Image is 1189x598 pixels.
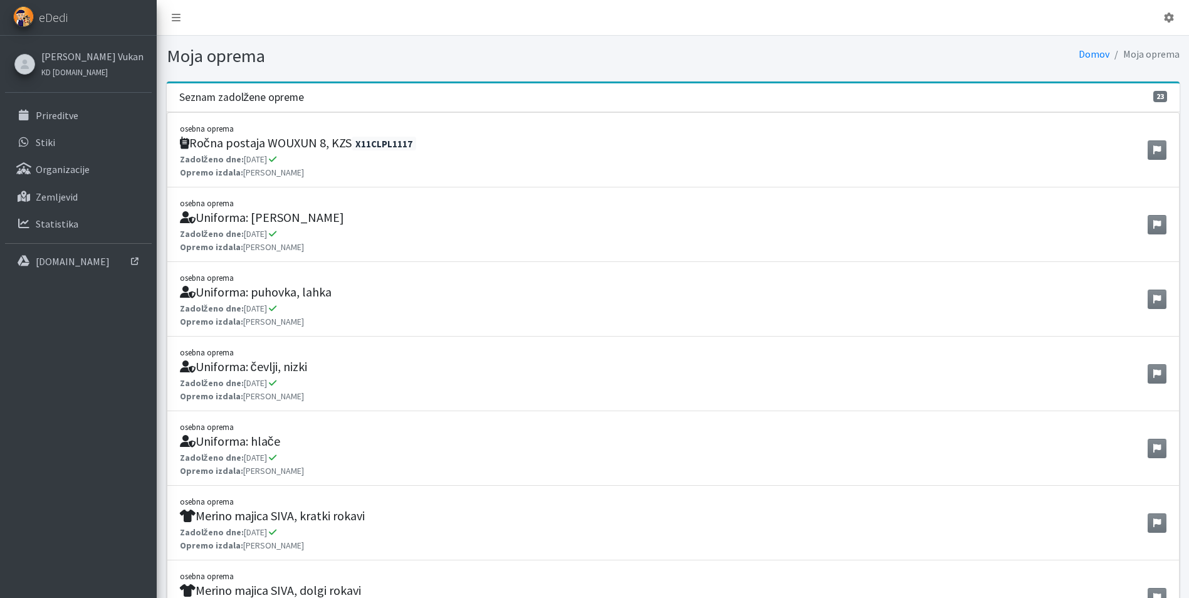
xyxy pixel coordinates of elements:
h3: Seznam zadolžene opreme [179,91,305,104]
a: Organizacije [5,157,152,182]
strong: Opremo izdala: [180,241,243,253]
h5: Uniforma: čevlji, nizki [180,359,307,374]
small: osebna oprema [180,123,234,134]
small: KD [DOMAIN_NAME] [41,67,108,77]
p: [DATE] [PERSON_NAME] [180,153,416,179]
p: Statistika [36,218,78,230]
p: [DATE] [PERSON_NAME] [180,526,365,552]
h5: Uniforma: hlače [180,434,304,449]
span: eDedi [39,8,68,27]
p: [DATE] [PERSON_NAME] [180,377,307,403]
strong: Zadolženo dne: [180,303,244,314]
h5: Uniforma: [PERSON_NAME] [180,210,344,225]
a: Zemljevid [5,184,152,209]
small: osebna oprema [180,198,234,208]
a: [DOMAIN_NAME] [5,249,152,274]
small: osebna oprema [180,273,234,283]
p: Zemljevid [36,191,78,203]
strong: Zadolženo dne: [180,154,244,165]
small: osebna oprema [180,422,234,432]
p: [DATE] [PERSON_NAME] [180,302,332,328]
li: Moja oprema [1109,45,1180,63]
span: X11CLPL1117 [352,137,416,151]
h5: Merino majica SIVA, dolgi rokavi [180,583,361,598]
h1: Moja oprema [167,45,669,67]
a: Statistika [5,211,152,236]
strong: Opremo izdala: [180,540,243,551]
strong: Opremo izdala: [180,391,243,402]
span: 23 [1153,91,1167,102]
p: Prireditve [36,109,78,122]
strong: Opremo izdala: [180,465,243,476]
strong: Zadolženo dne: [180,527,244,538]
p: Stiki [36,136,55,149]
p: Organizacije [36,163,90,176]
h5: Merino majica SIVA, kratki rokavi [180,508,365,523]
strong: Opremo izdala: [180,316,243,327]
strong: Zadolženo dne: [180,452,244,463]
a: Prireditve [5,103,152,128]
p: [DATE] [PERSON_NAME] [180,451,304,478]
h5: Ročna postaja WOUXUN 8, KZS [180,135,416,151]
h5: Uniforma: puhovka, lahka [180,285,332,300]
a: Domov [1079,48,1109,60]
img: eDedi [13,6,34,27]
a: KD [DOMAIN_NAME] [41,64,144,79]
strong: Zadolženo dne: [180,377,244,389]
small: osebna oprema [180,496,234,506]
strong: Opremo izdala: [180,167,243,178]
strong: Zadolženo dne: [180,228,244,239]
small: osebna oprema [180,347,234,357]
p: [DATE] [PERSON_NAME] [180,228,344,254]
p: [DOMAIN_NAME] [36,255,110,268]
small: osebna oprema [180,571,234,581]
a: Stiki [5,130,152,155]
a: [PERSON_NAME] Vukan [41,49,144,64]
